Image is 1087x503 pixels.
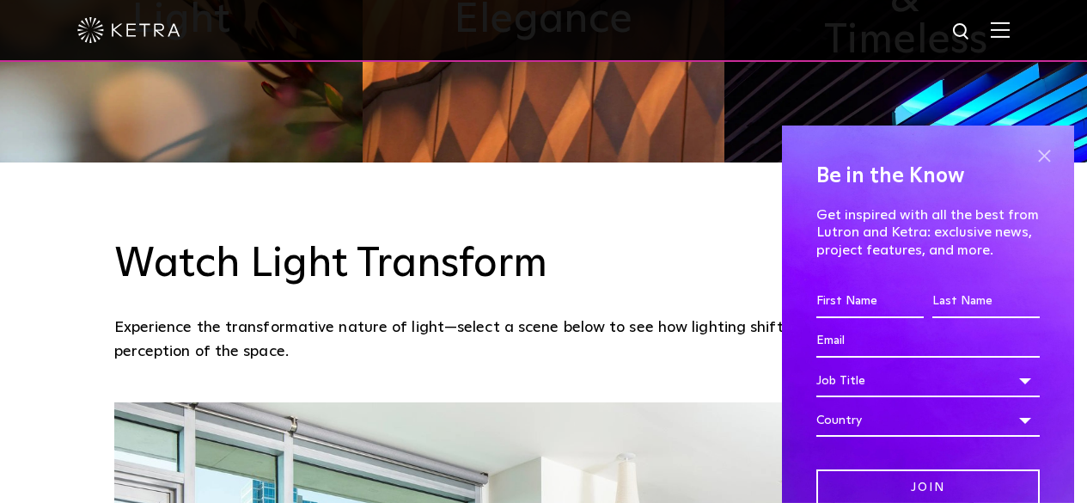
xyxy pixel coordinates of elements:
[991,21,1010,38] img: Hamburger%20Nav.svg
[932,285,1040,318] input: Last Name
[816,404,1040,437] div: Country
[114,316,965,365] p: Experience the transformative nature of light—select a scene below to see how lighting shifts the...
[114,240,974,290] h3: Watch Light Transform
[816,325,1040,358] input: Email
[816,285,924,318] input: First Name
[951,21,973,43] img: search icon
[816,365,1040,397] div: Job Title
[77,17,180,43] img: ketra-logo-2019-white
[816,206,1040,260] p: Get inspired with all the best from Lutron and Ketra: exclusive news, project features, and more.
[816,160,1040,193] h4: Be in the Know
